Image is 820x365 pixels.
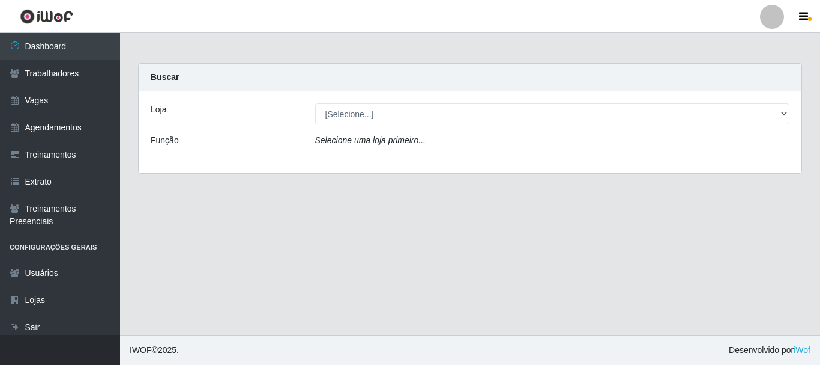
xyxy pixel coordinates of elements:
img: CoreUI Logo [20,9,73,24]
a: iWof [794,345,810,355]
span: © 2025 . [130,344,179,357]
strong: Buscar [151,72,179,82]
span: IWOF [130,345,152,355]
i: Selecione uma loja primeiro... [315,135,426,145]
span: Desenvolvido por [729,344,810,357]
label: Função [151,134,179,147]
label: Loja [151,103,166,116]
